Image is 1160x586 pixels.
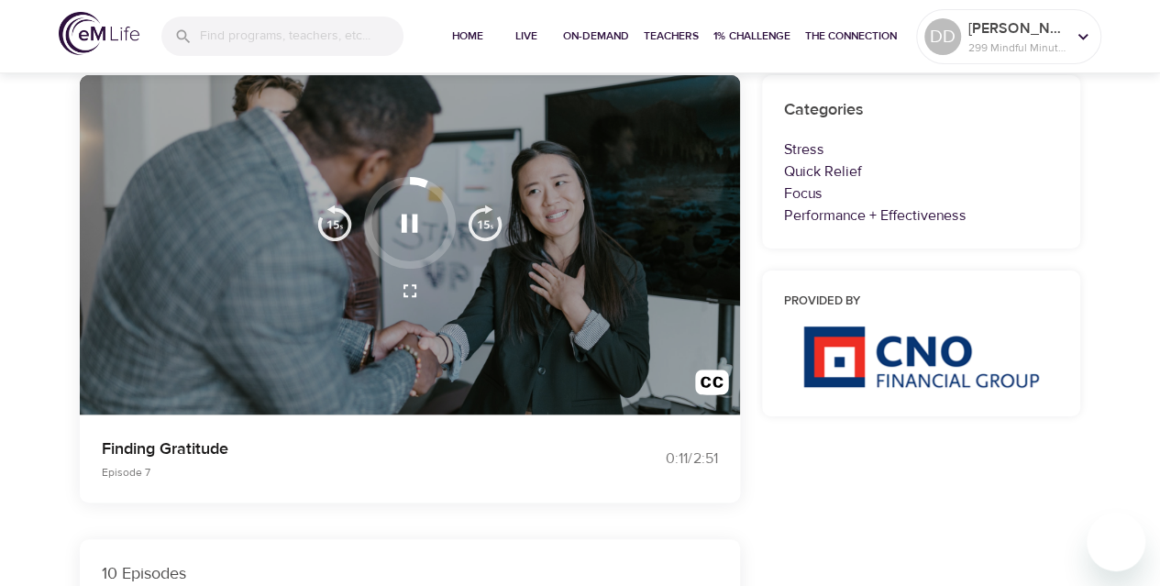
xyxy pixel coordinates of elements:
p: Performance + Effectiveness [784,205,1059,227]
p: Finding Gratitude [102,437,558,461]
div: DD [924,18,961,55]
span: 1% Challenge [713,27,790,46]
img: 15s_prev.svg [316,205,353,241]
div: 0:11 / 2:51 [580,448,718,470]
img: 15s_next.svg [467,205,503,241]
p: Focus [784,182,1059,205]
p: Stress [784,138,1059,160]
span: Live [504,27,548,46]
span: The Connection [805,27,897,46]
h6: Categories [784,97,1059,124]
p: Episode 7 [102,464,558,481]
p: 10 Episodes [102,561,718,586]
h6: Provided by [784,293,1059,312]
input: Find programs, teachers, etc... [200,17,403,56]
img: CNO%20logo.png [802,326,1039,388]
img: open_caption.svg [695,370,729,404]
img: logo [59,12,139,55]
iframe: Button to launch messaging window [1087,513,1145,571]
span: On-Demand [563,27,629,46]
span: Teachers [644,27,699,46]
span: Home [446,27,490,46]
p: 299 Mindful Minutes [968,39,1066,56]
p: [PERSON_NAME] [968,17,1066,39]
button: Transcript/Closed Captions (c) [684,359,740,415]
p: Quick Relief [784,160,1059,182]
